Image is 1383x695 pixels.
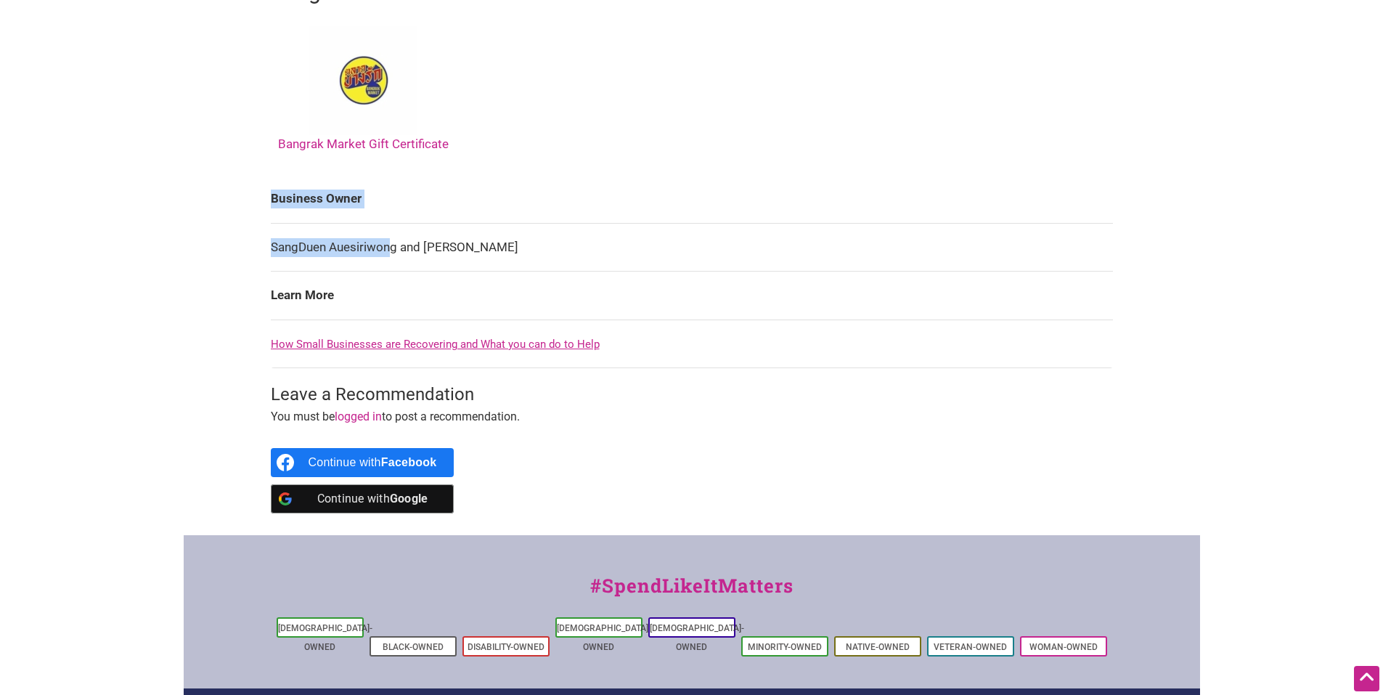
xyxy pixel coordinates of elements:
a: logged in [335,410,382,423]
a: Disability-Owned [468,642,544,652]
a: Woman-Owned [1029,642,1098,652]
div: #SpendLikeItMatters [184,572,1200,614]
div: Continue with [309,448,437,477]
a: Bangrak Market Gift Certificate [278,26,449,151]
div: Continue with [309,484,437,513]
div: Scroll Back to Top [1354,666,1379,691]
a: [DEMOGRAPHIC_DATA]-Owned [557,623,651,652]
b: Google [390,492,428,505]
a: Minority-Owned [748,642,822,652]
td: SangDuen Auesiriwong and [PERSON_NAME] [271,223,1113,272]
a: Veteran-Owned [934,642,1007,652]
a: Continue with <b>Facebook</b> [271,448,454,477]
a: [DEMOGRAPHIC_DATA]-Owned [278,623,372,652]
a: Native-Owned [846,642,910,652]
p: You must be to post a recommendation. [271,407,1113,426]
a: How Small Businesses are Recovering and What you can do to Help [271,338,600,351]
b: Facebook [381,456,437,468]
td: Learn More [271,272,1113,320]
h3: Leave a Recommendation [271,383,1113,407]
a: Black-Owned [383,642,444,652]
a: [DEMOGRAPHIC_DATA]-Owned [650,623,744,652]
a: Continue with <b>Google</b> [271,484,454,513]
td: Business Owner [271,175,1113,223]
